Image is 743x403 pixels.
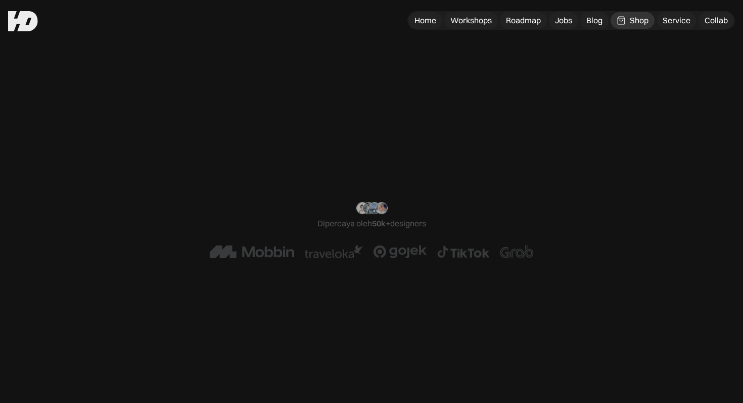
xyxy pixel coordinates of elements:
a: Service [657,12,696,29]
div: Blog [586,15,602,26]
a: Workshops [444,12,498,29]
div: Home [414,15,436,26]
span: 50k+ [372,218,390,228]
a: Shop [611,12,655,29]
div: Jobs [555,15,572,26]
div: Roadmap [506,15,541,26]
div: Dipercaya oleh designers [317,218,426,229]
a: Jobs [549,12,578,29]
div: Shop [630,15,648,26]
a: Roadmap [500,12,547,29]
a: Blog [580,12,609,29]
div: Collab [705,15,728,26]
div: Service [663,15,690,26]
a: Collab [699,12,734,29]
a: Home [408,12,442,29]
div: Workshops [450,15,492,26]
